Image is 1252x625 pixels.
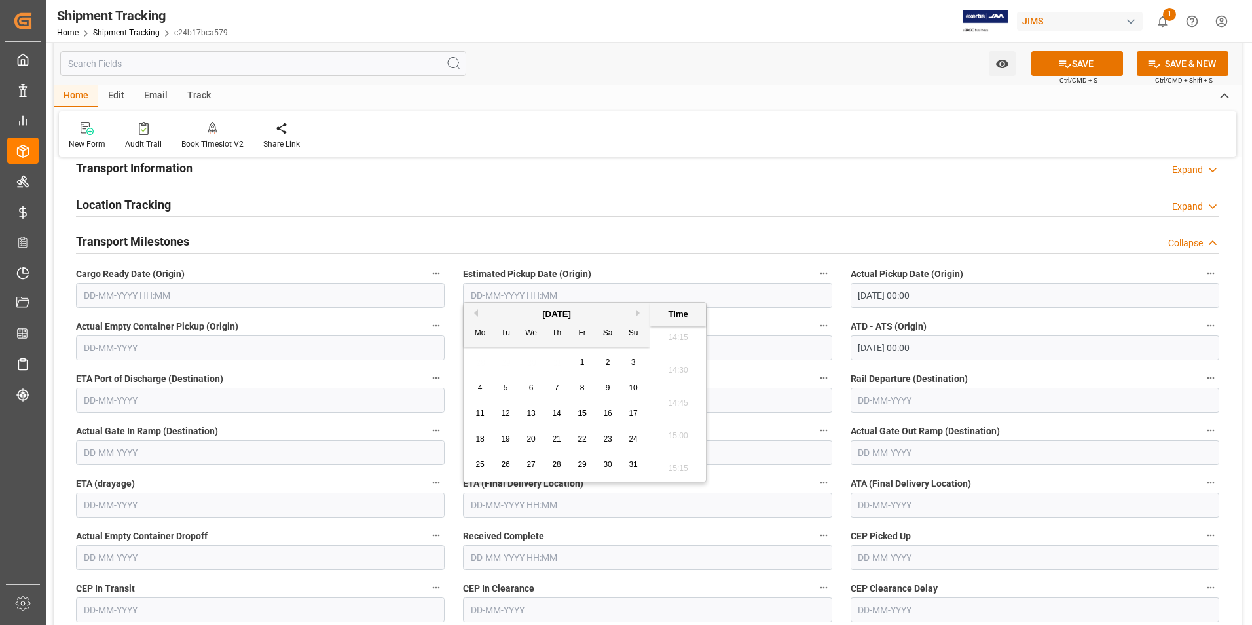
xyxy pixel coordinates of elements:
[472,326,488,342] div: Mo
[76,440,445,465] input: DD-MM-YYYY
[1137,51,1228,76] button: SAVE & NEW
[529,383,534,392] span: 6
[851,388,1219,413] input: DD-MM-YYYY
[851,440,1219,465] input: DD-MM-YYYY
[636,309,644,317] button: Next Month
[851,582,938,596] span: CEP Clearance Delay
[475,409,484,418] span: 11
[76,493,445,518] input: DD-MM-YYYY
[625,326,642,342] div: Su
[851,372,968,386] span: Rail Departure (Destination)
[472,380,488,396] div: Choose Monday, August 4th, 2025
[851,335,1219,360] input: DD-MM-YYYY HH:MM
[578,434,586,444] span: 22
[549,406,565,422] div: Choose Thursday, August 14th, 2025
[57,6,228,26] div: Shipment Tracking
[428,369,445,387] button: ETA Port of Discharge (Destination)
[475,434,484,444] span: 18
[60,51,466,76] input: Search Fields
[1202,422,1219,439] button: Actual Gate Out Ramp (Destination)
[625,354,642,371] div: Choose Sunday, August 3rd, 2025
[76,196,171,214] h2: Location Tracking
[76,233,189,250] h2: Transport Milestones
[501,434,509,444] span: 19
[428,527,445,544] button: Actual Empty Container Dropoff
[629,460,637,469] span: 31
[815,474,832,491] button: ETA (Final Delivery Location)
[963,10,1008,33] img: Exertis%20JAM%20-%20Email%20Logo.jpg_1722504956.jpg
[76,283,445,308] input: DD-MM-YYYY HH:MM
[69,138,105,150] div: New Form
[526,434,535,444] span: 20
[463,582,534,596] span: CEP In Clearance
[574,326,591,342] div: Fr
[463,545,832,570] input: DD-MM-YYYY HH:MM
[93,28,160,37] a: Shipment Tracking
[580,383,585,392] span: 8
[498,326,514,342] div: Tu
[1017,9,1148,33] button: JIMS
[631,358,636,367] span: 3
[1202,369,1219,387] button: Rail Departure (Destination)
[181,138,244,150] div: Book Timeslot V2
[76,597,445,622] input: DD-MM-YYYY
[76,425,218,438] span: Actual Gate In Ramp (Destination)
[549,380,565,396] div: Choose Thursday, August 7th, 2025
[578,460,586,469] span: 29
[428,265,445,282] button: Cargo Ready Date (Origin)
[177,85,221,107] div: Track
[1168,237,1203,250] div: Collapse
[472,431,488,447] div: Choose Monday, August 18th, 2025
[463,597,832,622] input: DD-MM-YYYY
[1017,12,1143,31] div: JIMS
[523,431,540,447] div: Choose Wednesday, August 20th, 2025
[552,409,561,418] span: 14
[851,597,1219,622] input: DD-MM-YYYY
[463,529,544,543] span: Received Complete
[574,431,591,447] div: Choose Friday, August 22nd, 2025
[552,434,561,444] span: 21
[555,383,559,392] span: 7
[523,326,540,342] div: We
[523,380,540,396] div: Choose Wednesday, August 6th, 2025
[57,28,79,37] a: Home
[600,431,616,447] div: Choose Saturday, August 23rd, 2025
[654,308,703,321] div: Time
[501,409,509,418] span: 12
[498,380,514,396] div: Choose Tuesday, August 5th, 2025
[76,159,193,177] h2: Transport Information
[815,579,832,596] button: CEP In Clearance
[1177,7,1207,36] button: Help Center
[98,85,134,107] div: Edit
[501,460,509,469] span: 26
[625,431,642,447] div: Choose Sunday, August 24th, 2025
[428,579,445,596] button: CEP In Transit
[76,320,238,333] span: Actual Empty Container Pickup (Origin)
[1155,75,1213,85] span: Ctrl/CMD + Shift + S
[574,380,591,396] div: Choose Friday, August 8th, 2025
[606,383,610,392] span: 9
[603,434,612,444] span: 23
[470,309,478,317] button: Previous Month
[851,545,1219,570] input: DD-MM-YYYY
[472,457,488,473] div: Choose Monday, August 25th, 2025
[815,527,832,544] button: Received Complete
[625,457,642,473] div: Choose Sunday, August 31st, 2025
[851,267,963,281] span: Actual Pickup Date (Origin)
[526,409,535,418] span: 13
[498,457,514,473] div: Choose Tuesday, August 26th, 2025
[625,380,642,396] div: Choose Sunday, August 10th, 2025
[851,283,1219,308] input: DD-MM-YYYY HH:MM
[549,457,565,473] div: Choose Thursday, August 28th, 2025
[549,326,565,342] div: Th
[463,267,591,281] span: Estimated Pickup Date (Origin)
[603,460,612,469] span: 30
[815,422,832,439] button: Unloaded From Rail (Destination)
[54,85,98,107] div: Home
[475,460,484,469] span: 25
[578,409,586,418] span: 15
[526,460,535,469] span: 27
[580,358,585,367] span: 1
[629,383,637,392] span: 10
[76,335,445,360] input: DD-MM-YYYY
